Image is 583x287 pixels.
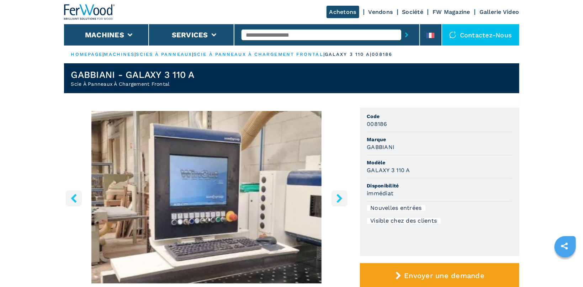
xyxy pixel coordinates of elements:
[449,31,456,38] img: Contactez-nous
[172,31,208,39] button: Services
[369,9,393,15] a: Vendons
[66,190,82,206] button: left-button
[64,111,349,283] div: Go to Slide 4
[323,52,325,57] span: |
[136,52,192,57] a: scies à panneaux
[367,205,425,211] div: Nouvelles entrées
[325,51,372,58] p: galaxy 3 110 a |
[367,182,512,189] span: Disponibilité
[367,143,395,151] h3: GABBIANI
[327,6,359,18] a: Achetons
[433,9,470,15] a: FW Magazine
[367,113,512,120] span: Code
[71,80,195,87] h2: Scie À Panneaux À Chargement Frontal
[85,31,124,39] button: Machines
[71,69,195,80] h1: GABBIANI - GALAXY 3 110 A
[71,52,103,57] a: HOMEPAGE
[194,52,323,57] a: scie à panneaux à chargement frontal
[553,255,578,282] iframe: Chat
[367,166,410,174] h3: GALAXY 3 110 A
[134,52,136,57] span: |
[64,111,349,283] img: Scie À Panneaux À Chargement Frontal GABBIANI GALAXY 3 110 A
[102,52,104,57] span: |
[404,271,484,280] span: Envoyer une demande
[192,52,194,57] span: |
[64,4,115,20] img: Ferwood
[367,159,512,166] span: Modèle
[367,120,388,128] h3: 008186
[372,51,393,58] p: 008186
[104,52,135,57] a: machines
[367,189,394,197] h3: immédiat
[367,218,441,224] div: Visible chez des clients
[442,24,519,46] div: Contactez-nous
[367,136,512,143] span: Marque
[402,9,424,15] a: Société
[556,237,573,255] a: sharethis
[332,190,348,206] button: right-button
[401,27,412,43] button: submit-button
[479,9,519,15] a: Gallerie Video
